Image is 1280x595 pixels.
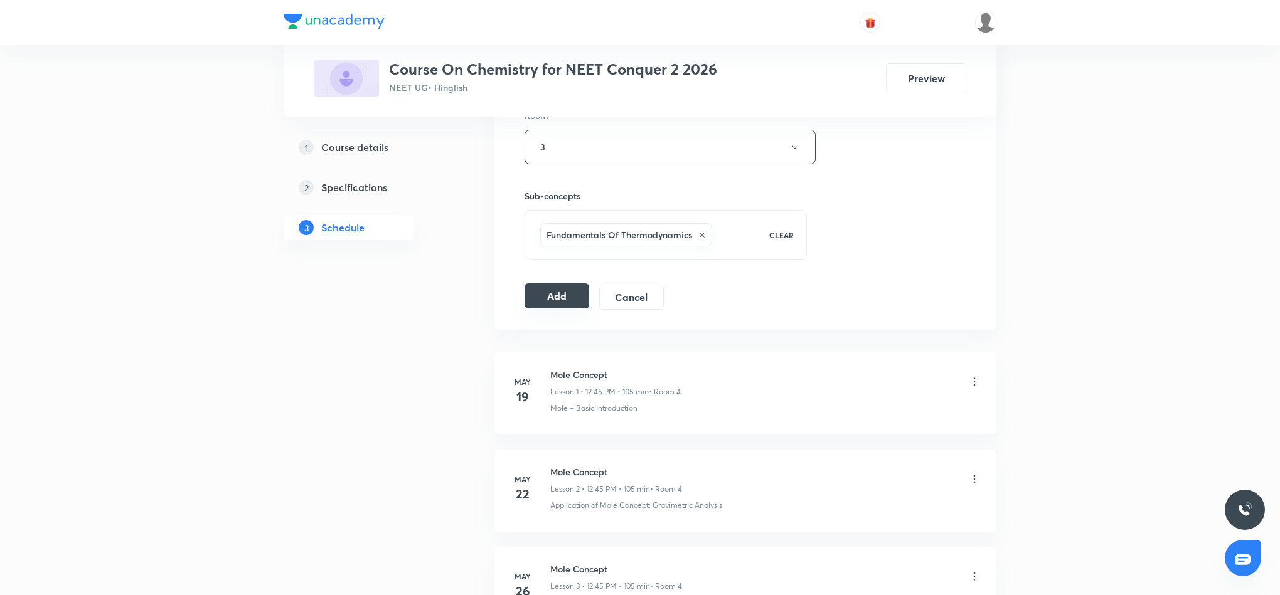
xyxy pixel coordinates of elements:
p: 2 [299,180,314,195]
h6: May [510,376,535,387]
p: • Room 4 [649,386,681,398]
p: • Room 4 [650,483,682,495]
h6: Mole Concept [550,465,682,478]
img: Company Logo [284,14,385,29]
button: avatar [860,13,880,33]
img: avatar [865,17,876,28]
h6: May [510,473,535,485]
a: 1Course details [284,135,454,160]
p: Lesson 3 • 12:45 PM • 105 min [550,581,650,592]
h6: Mole Concept [550,368,681,381]
p: CLEAR [769,229,794,241]
p: 3 [299,220,314,235]
img: 4D609C96-7599-4460-99AC-21E83DDC740C_plus.png [314,60,379,97]
p: 1 [299,140,314,155]
h5: Specifications [321,180,387,195]
h4: 22 [510,485,535,503]
p: Lesson 1 • 12:45 PM • 105 min [550,386,649,398]
button: Cancel [599,285,664,310]
a: Company Logo [284,14,385,32]
button: Add [525,283,589,308]
h6: Fundamentals Of Thermodynamics [547,228,692,241]
h6: May [510,571,535,582]
p: Lesson 2 • 12:45 PM • 105 min [550,483,650,495]
h6: Mole Concept [550,562,682,576]
button: 3 [525,130,816,164]
h3: Course On Chemistry for NEET Conquer 2 2026 [389,60,717,78]
p: • Room 4 [650,581,682,592]
h5: Schedule [321,220,365,235]
p: Application of Mole Concept: Gravimetric Analysis [550,500,722,511]
p: NEET UG • Hinglish [389,81,717,94]
a: 2Specifications [284,175,454,200]
h6: Sub-concepts [525,189,807,203]
img: ttu [1237,502,1252,517]
h4: 19 [510,387,535,406]
h5: Course details [321,140,388,155]
img: Shivank [975,12,996,33]
button: Preview [886,63,966,93]
p: Mole – Basic Introduction [550,403,637,414]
